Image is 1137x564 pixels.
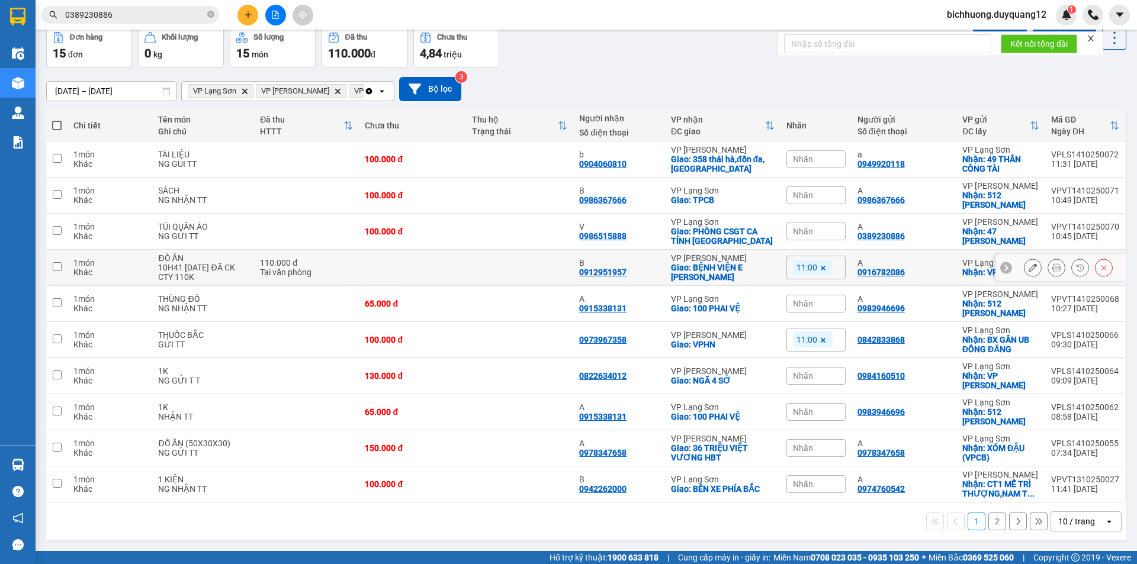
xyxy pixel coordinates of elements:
div: NG NHẬN TT [158,304,248,313]
div: Trạng thái [472,127,558,136]
div: A [857,294,950,304]
button: Đã thu110.000đ [322,25,407,68]
div: 0978347658 [857,448,905,457]
div: Khác [73,231,146,241]
div: 0973967358 [579,335,627,344]
div: Giao: 100 PHAI VỆ [671,304,775,313]
img: warehouse-icon [12,107,24,119]
img: logo-vxr [10,8,25,25]
span: Nhãn [793,479,813,489]
div: VPLS1410250066 [1051,330,1119,340]
div: Số điện thoại [579,128,659,137]
div: A [857,439,950,448]
div: 1 món [73,294,146,304]
div: THUỐC BẮC [158,330,248,340]
img: warehouse-icon [12,459,24,471]
div: Giao: BỆNH VIỆN E TRẦN CUNG [671,263,775,282]
div: 10:45 [DATE] [1051,231,1119,241]
div: 0978347658 [579,448,627,457]
strong: 1900 633 818 [608,553,659,562]
div: VP [PERSON_NAME] [962,217,1039,227]
div: A [857,475,950,484]
div: VP [PERSON_NAME] [962,289,1039,299]
span: caret-down [1114,9,1125,20]
div: Nhận: 512 MINH KHAI [962,191,1039,210]
div: 100.000 đ [365,154,460,164]
div: Giao: 358 thái hà,đốn đa,hà nội [671,154,775,173]
div: 0974760542 [857,484,905,494]
div: A [857,222,950,231]
div: Giao: PHÒNG CSGT CA TỈNH LẠNG SƠN [671,227,775,246]
span: VP Cao Bằng [261,86,329,96]
span: | [1023,551,1024,564]
div: A [579,439,659,448]
div: NHẬN TT [158,412,248,421]
sup: 1 [1068,5,1076,14]
div: 11:41 [DATE] [1051,484,1119,494]
div: Người gửi [857,115,950,124]
img: icon-new-feature [1061,9,1072,20]
span: ⚪️ [922,555,926,560]
div: 150.000 đ [365,443,460,453]
div: VP Lạng Sơn [962,362,1039,371]
div: Chưa thu [365,121,460,130]
div: 1 KIỆN [158,475,248,484]
span: Nhãn [793,371,813,381]
div: Nhận: 47 PHẠM ĐỒNG [962,227,1039,246]
div: VPVT1410250071 [1051,186,1119,195]
div: 0942262000 [579,484,627,494]
svg: Delete [241,88,248,95]
button: Số lượng15món [230,25,316,68]
div: VP Lạng Sơn [962,398,1039,407]
button: 1 [968,513,985,530]
div: Ngày ĐH [1051,127,1110,136]
div: VP [PERSON_NAME] [671,366,775,376]
div: 09:09 [DATE] [1051,376,1119,385]
span: Nhãn [793,443,813,453]
div: 0983946696 [857,304,905,313]
div: 100.000 đ [365,227,460,236]
div: ĐC lấy [962,127,1030,136]
svg: Clear all [364,86,374,96]
div: 110.000 đ [260,258,353,268]
span: triệu [444,50,462,59]
div: B [579,186,659,195]
span: 15 [236,46,249,60]
div: VP [PERSON_NAME] [962,470,1039,479]
div: 10H41 14/10 ĐÃ CK CTY 110K [158,263,248,282]
span: VP Minh Khai [354,86,422,96]
div: VP [PERSON_NAME] [962,181,1039,191]
div: HTTT [260,127,343,136]
div: Nhận: XÓM ĐẬU (VPCB) [962,443,1039,462]
span: kg [153,50,162,59]
div: VPVT1410250068 [1051,294,1119,304]
span: 1 [1069,5,1074,14]
div: 65.000 đ [365,407,460,417]
div: 100.000 đ [365,479,460,489]
div: 11:31 [DATE] [1051,159,1119,169]
span: 11:00 [796,334,817,345]
div: VPLS1410250055 [1051,439,1119,448]
div: SÁCH [158,186,248,195]
th: Toggle SortBy [956,110,1045,141]
div: Nhận: CT1 MỄ TRÌ THƯỢNG,NAM TỪ LIÊM,HÀ NỘII [962,479,1039,498]
div: Khối lượng [162,33,198,41]
div: Đơn hàng [70,33,102,41]
div: Người nhận [579,114,659,123]
div: 08:58 [DATE] [1051,412,1119,421]
div: Chi tiết [73,121,146,130]
span: ... [1027,489,1035,498]
span: Kết nối tổng đài [1010,37,1068,50]
div: 0983946696 [857,407,905,417]
button: aim [293,5,313,25]
div: 1K [158,402,248,412]
span: Miền Nam [773,551,919,564]
div: 0904060810 [579,159,627,169]
div: ĐỒ ĂN (50X30X30) [158,439,248,448]
div: Ghi chú [158,127,248,136]
svg: Delete [334,88,341,95]
div: Tên món [158,115,248,124]
div: A [857,186,950,195]
span: 110.000 [328,46,371,60]
div: 1 món [73,439,146,448]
